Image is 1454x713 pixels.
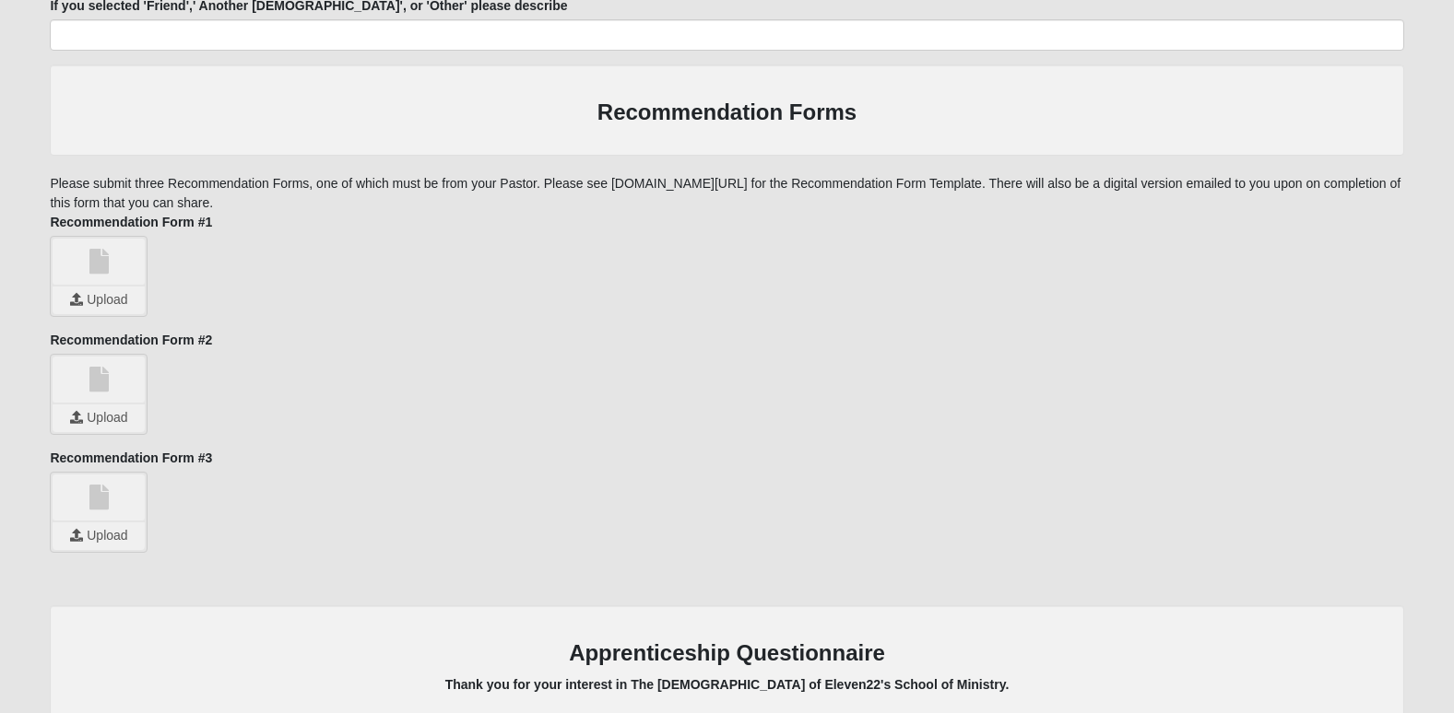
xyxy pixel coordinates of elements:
label: Recommendation Form #2 [50,331,212,349]
h3: Recommendation Forms [68,99,1385,126]
h5: Thank you for your interest in The [DEMOGRAPHIC_DATA] of Eleven22's School of Ministry. [68,677,1385,693]
label: Recommendation Form #1 [50,213,212,231]
label: Recommendation Form #3 [50,449,212,467]
h3: Apprenticeship Questionnaire [68,640,1385,667]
